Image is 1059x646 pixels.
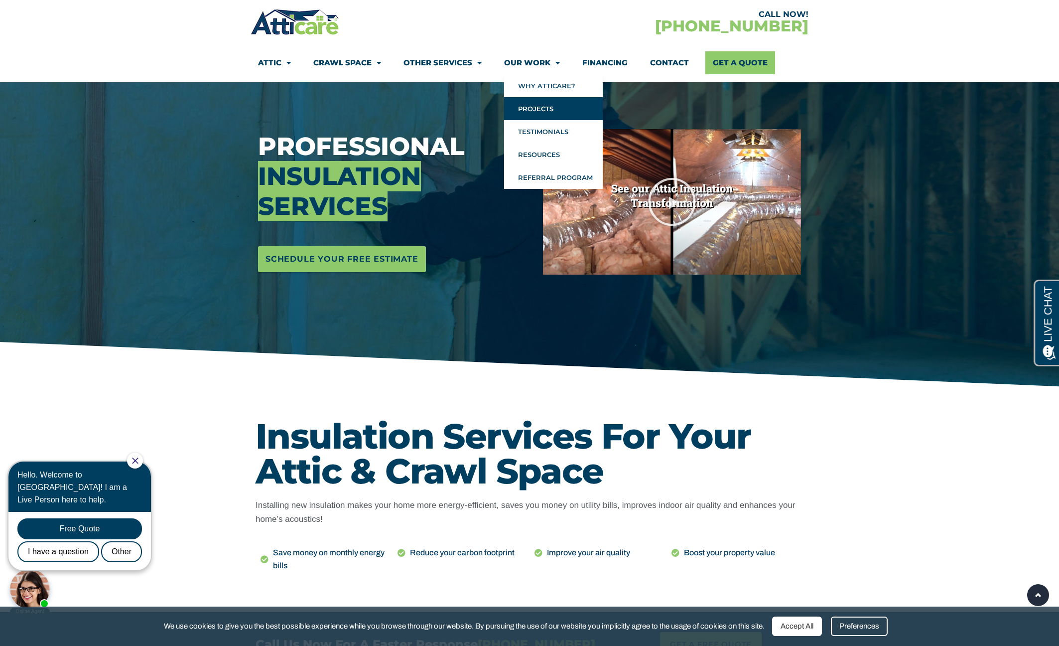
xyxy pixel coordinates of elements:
[258,161,421,221] span: Insulation Services
[407,546,515,559] span: Reduce your carbon footprint
[256,419,803,488] h1: Insulation Services For Your Attic & Crawl Space
[831,617,888,636] div: Preferences
[647,177,697,227] div: Play Video
[256,498,803,526] p: Installing new insulation makes your home more energy-efficient, saves you money on utility bills...
[258,132,528,221] h3: Professional
[270,546,388,573] span: Save money on monthly energy bills
[403,51,482,74] a: Other Services
[681,546,775,559] span: Boost your property value
[258,246,426,272] a: Schedule Your Free Estimate
[544,546,630,559] span: Improve your air quality
[5,452,164,616] iframe: Chat Invitation
[582,51,628,74] a: Financing
[265,251,418,267] span: Schedule Your Free Estimate
[258,51,291,74] a: Attic
[772,617,822,636] div: Accept All
[504,74,603,97] a: Why Atticare?
[504,74,603,189] ul: Our Work
[504,120,603,143] a: Testimonials
[24,8,80,20] span: Opens a chat window
[504,97,603,120] a: Projects
[258,51,801,74] nav: Menu
[164,620,765,633] span: We use cookies to give you the best possible experience while you browse through our website. By ...
[313,51,381,74] a: Crawl Space
[504,166,603,189] a: Referral Program
[504,51,560,74] a: Our Work
[529,10,808,18] div: CALL NOW!
[504,143,603,166] a: Resources
[705,51,775,74] a: Get A Quote
[650,51,689,74] a: Contact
